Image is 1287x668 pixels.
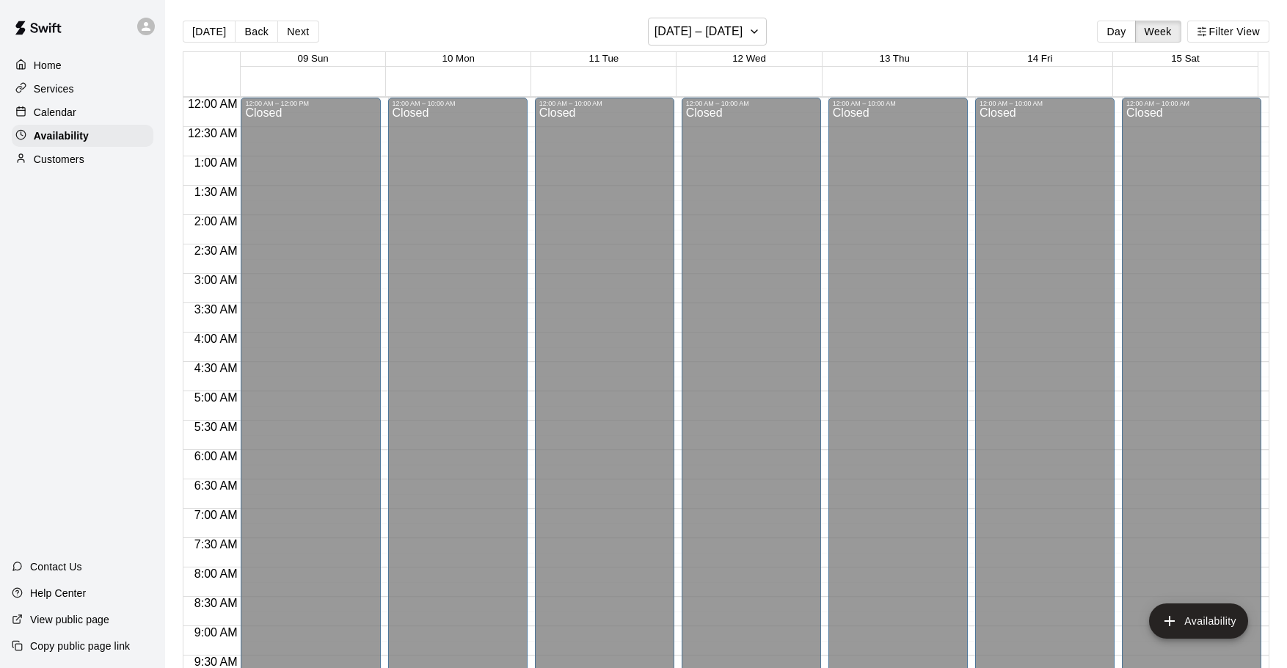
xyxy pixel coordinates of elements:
button: Next [277,21,318,43]
div: 12:00 AM – 10:00 AM [393,100,523,107]
button: 11 Tue [589,53,619,64]
p: Contact Us [30,559,82,574]
span: 12:00 AM [184,98,241,110]
div: 12:00 AM – 10:00 AM [833,100,963,107]
a: Customers [12,148,153,170]
span: 4:30 AM [191,362,241,374]
span: 9:00 AM [191,626,241,639]
span: 3:30 AM [191,303,241,316]
span: 12:30 AM [184,127,241,139]
span: 5:00 AM [191,391,241,404]
span: 7:00 AM [191,509,241,521]
p: Copy public page link [30,639,130,653]
p: Calendar [34,105,76,120]
div: 12:00 AM – 10:00 AM [686,100,817,107]
span: 1:00 AM [191,156,241,169]
button: 09 Sun [297,53,328,64]
a: Services [12,78,153,100]
span: 3:00 AM [191,274,241,286]
button: Day [1097,21,1135,43]
span: 6:00 AM [191,450,241,462]
span: 8:00 AM [191,567,241,580]
span: 6:30 AM [191,479,241,492]
p: Customers [34,152,84,167]
span: 1:30 AM [191,186,241,198]
button: [DATE] – [DATE] [648,18,768,46]
h6: [DATE] – [DATE] [655,21,743,42]
span: 2:00 AM [191,215,241,228]
a: Home [12,54,153,76]
button: [DATE] [183,21,236,43]
p: Services [34,81,74,96]
button: 12 Wed [732,53,766,64]
p: Home [34,58,62,73]
button: 13 Thu [880,53,910,64]
button: 10 Mon [442,53,475,64]
p: Help Center [30,586,86,600]
span: 5:30 AM [191,421,241,433]
p: Availability [34,128,89,143]
button: 15 Sat [1171,53,1200,64]
span: 2:30 AM [191,244,241,257]
button: add [1149,603,1248,639]
a: Calendar [12,101,153,123]
button: Week [1135,21,1181,43]
div: 12:00 AM – 12:00 PM [245,100,376,107]
a: Availability [12,125,153,147]
button: Back [235,21,278,43]
div: 12:00 AM – 10:00 AM [980,100,1110,107]
div: 12:00 AM – 10:00 AM [539,100,670,107]
div: 12:00 AM – 10:00 AM [1126,100,1257,107]
span: 9:30 AM [191,656,241,668]
span: 7:30 AM [191,538,241,551]
span: 4:00 AM [191,333,241,345]
button: Filter View [1187,21,1269,43]
button: 14 Fri [1027,53,1052,64]
span: 8:30 AM [191,597,241,609]
p: View public page [30,612,109,627]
